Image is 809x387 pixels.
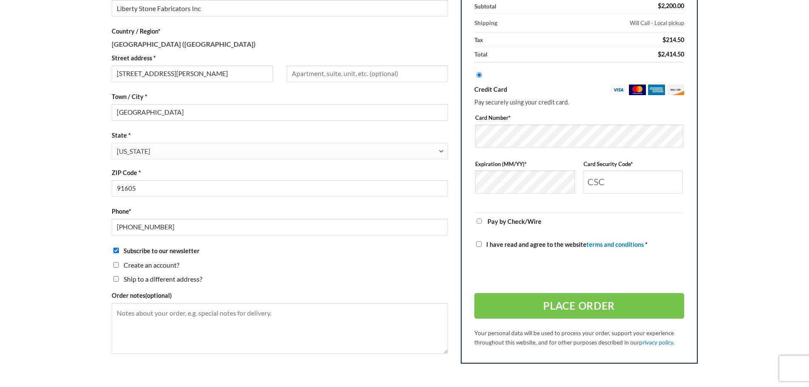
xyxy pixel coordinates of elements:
[113,262,119,268] input: Create an account?
[662,36,666,43] span: $
[639,339,673,346] a: privacy policy
[112,92,448,102] label: Town / City
[476,241,482,247] input: I have read and agree to the websiteterms and conditions *
[117,143,438,160] span: California
[124,247,200,254] span: Subscribe to our newsletter
[648,85,665,95] img: amex
[658,51,661,58] span: $
[124,275,202,283] span: Ship to a different address?
[112,168,448,178] label: ZIP Code
[474,256,603,289] iframe: reCAPTCHA
[629,85,646,95] img: mastercard
[474,85,684,95] label: Credit Card
[662,36,684,43] span: 214.50
[112,53,273,63] label: Street address
[658,2,661,9] span: $
[475,110,683,206] fieldset: Payment Info
[658,51,684,58] bdi: 2,414.50
[583,160,683,169] label: Card Security Code
[474,97,684,107] p: Pay securely using your credit card.
[145,292,172,299] span: (optional)
[586,241,644,248] a: terms and conditions
[112,143,448,159] span: State
[112,26,448,36] label: Country / Region
[658,2,684,9] bdi: 2,200.00
[112,130,448,140] label: State
[583,170,683,193] input: CSC
[486,241,644,248] span: I have read and agree to the website
[287,65,448,82] input: Apartment, suite, unit, etc. (optional)
[112,206,448,216] label: Phone
[112,40,256,48] strong: [GEOGRAPHIC_DATA] ([GEOGRAPHIC_DATA])
[474,293,684,319] button: Place order
[112,65,273,82] input: House number and street name
[474,14,539,33] th: Shipping
[474,329,684,347] p: Your personal data will be used to process your order, support your experience throughout this we...
[113,248,119,253] input: Subscribe to our newsletter
[667,85,684,95] img: discover
[474,33,609,47] th: Tax
[474,48,609,63] th: Total
[488,218,541,225] label: Pay by Check/Wire
[475,160,575,169] label: Expiration (MM/YY)
[542,17,684,29] label: Will Call - Local pickup
[112,291,448,300] label: Order notes
[610,85,627,95] img: visa
[475,113,683,122] label: Card Number
[124,261,179,269] span: Create an account?
[113,276,119,282] input: Ship to a different address?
